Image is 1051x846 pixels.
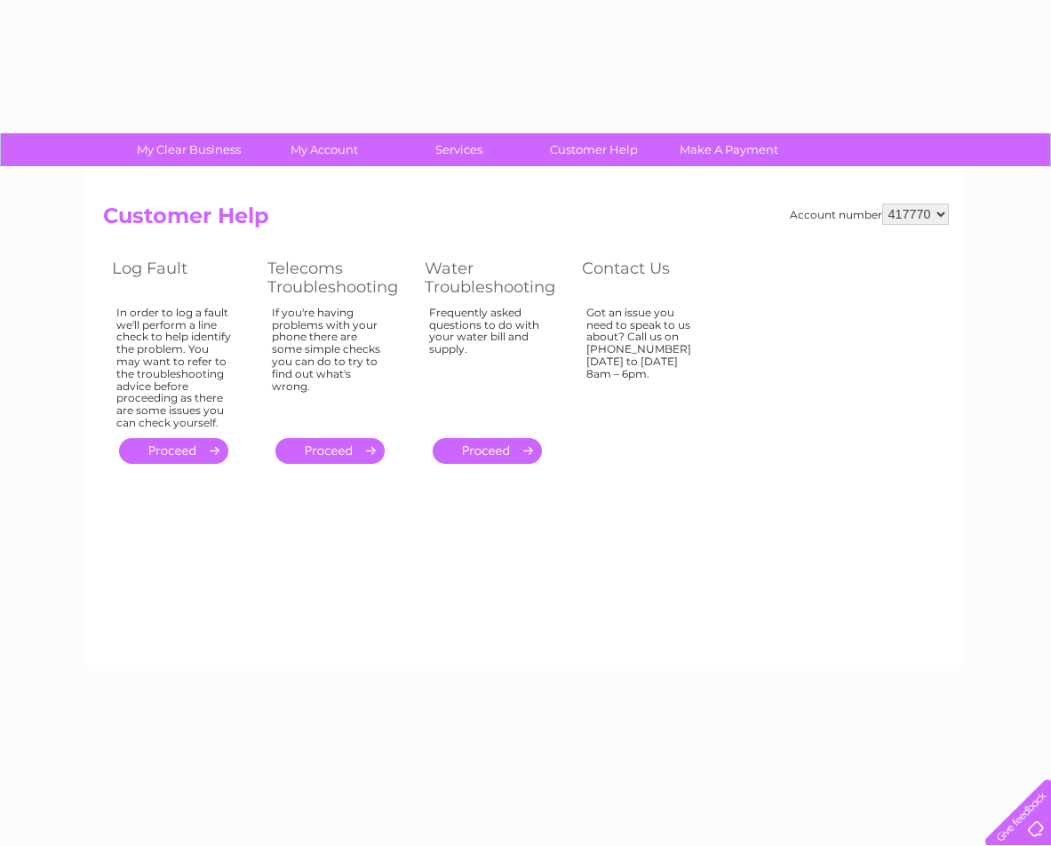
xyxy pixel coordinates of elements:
a: Make A Payment [656,133,802,166]
div: If you're having problems with your phone there are some simple checks you can do to try to find ... [272,307,389,422]
a: Customer Help [521,133,667,166]
div: Account number [790,204,949,225]
th: Telecoms Troubleshooting [259,254,416,301]
th: Contact Us [573,254,729,301]
div: Got an issue you need to speak to us about? Call us on [PHONE_NUMBER] [DATE] to [DATE] 8am – 6pm. [586,307,702,422]
div: Frequently asked questions to do with your water bill and supply. [429,307,546,422]
a: Services [386,133,532,166]
a: . [119,438,228,464]
th: Log Fault [103,254,259,301]
a: . [275,438,385,464]
th: Water Troubleshooting [416,254,573,301]
a: My Clear Business [115,133,262,166]
a: My Account [251,133,397,166]
div: In order to log a fault we'll perform a line check to help identify the problem. You may want to ... [116,307,232,429]
a: . [433,438,542,464]
h2: Customer Help [103,204,949,237]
